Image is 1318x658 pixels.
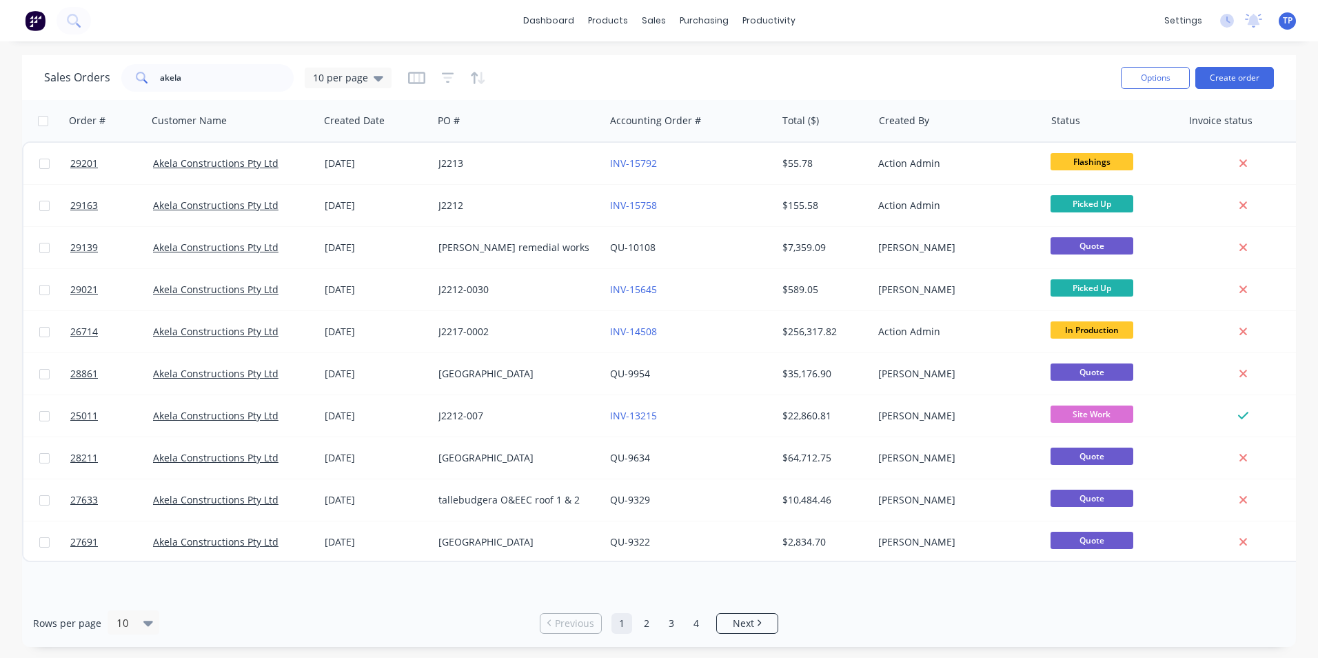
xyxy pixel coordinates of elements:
[610,367,650,380] a: QU-9954
[153,535,278,548] a: Akela Constructions Pty Ltd
[438,367,591,381] div: [GEOGRAPHIC_DATA]
[782,409,863,423] div: $22,860.81
[70,367,98,381] span: 28861
[70,157,98,170] span: 29201
[325,325,427,339] div: [DATE]
[661,613,682,634] a: Page 3
[152,114,227,128] div: Customer Name
[635,10,673,31] div: sales
[25,10,45,31] img: Factory
[673,10,736,31] div: purchasing
[70,199,98,212] span: 29163
[878,451,1031,465] div: [PERSON_NAME]
[70,479,153,521] a: 27633
[636,613,657,634] a: Page 2
[153,409,278,422] a: Akela Constructions Pty Ltd
[782,535,863,549] div: $2,834.70
[153,241,278,254] a: Akela Constructions Pty Ltd
[70,451,98,465] span: 28211
[438,325,591,339] div: J2217-0002
[686,613,707,634] a: Page 4
[717,617,778,630] a: Next page
[324,114,385,128] div: Created Date
[1051,490,1133,507] span: Quote
[70,325,98,339] span: 26714
[70,241,98,255] span: 29139
[1051,237,1133,255] span: Quote
[1051,195,1133,212] span: Picked Up
[610,409,657,422] a: INV-13215
[325,283,427,297] div: [DATE]
[1157,10,1209,31] div: settings
[540,617,601,630] a: Previous page
[581,10,635,31] div: products
[782,493,863,507] div: $10,484.46
[1051,279,1133,297] span: Picked Up
[33,617,101,630] span: Rows per page
[1051,406,1133,423] span: Site Work
[610,325,657,338] a: INV-14508
[610,451,650,464] a: QU-9634
[69,114,105,128] div: Order #
[1051,363,1133,381] span: Quote
[325,409,427,423] div: [DATE]
[70,535,98,549] span: 27691
[610,241,656,254] a: QU-10108
[516,10,581,31] a: dashboard
[610,199,657,212] a: INV-15758
[610,114,701,128] div: Accounting Order #
[70,437,153,479] a: 28211
[1051,448,1133,465] span: Quote
[878,157,1031,170] div: Action Admin
[1051,532,1133,549] span: Quote
[1195,67,1274,89] button: Create order
[782,157,863,170] div: $55.78
[325,493,427,507] div: [DATE]
[438,451,591,465] div: [GEOGRAPHIC_DATA]
[160,64,294,92] input: Search...
[782,283,863,297] div: $589.05
[1051,114,1080,128] div: Status
[325,451,427,465] div: [DATE]
[313,70,368,85] span: 10 per page
[1189,114,1253,128] div: Invoice status
[878,409,1031,423] div: [PERSON_NAME]
[70,283,98,297] span: 29021
[610,283,657,296] a: INV-15645
[70,521,153,563] a: 27691
[878,199,1031,212] div: Action Admin
[438,241,591,255] div: [PERSON_NAME] remedial works
[153,325,278,338] a: Akela Constructions Pty Ltd
[878,367,1031,381] div: [PERSON_NAME]
[153,283,278,296] a: Akela Constructions Pty Ltd
[70,143,153,184] a: 29201
[782,367,863,381] div: $35,176.90
[782,199,863,212] div: $155.58
[878,283,1031,297] div: [PERSON_NAME]
[153,199,278,212] a: Akela Constructions Pty Ltd
[70,311,153,352] a: 26714
[70,493,98,507] span: 27633
[438,409,591,423] div: J2212-007
[325,367,427,381] div: [DATE]
[782,114,819,128] div: Total ($)
[610,535,650,548] a: QU-9322
[44,71,110,84] h1: Sales Orders
[70,269,153,310] a: 29021
[438,199,591,212] div: J2212
[325,535,427,549] div: [DATE]
[878,325,1031,339] div: Action Admin
[782,451,863,465] div: $64,712.75
[70,227,153,268] a: 29139
[438,493,591,507] div: tallebudgera O&EEC roof 1 & 2
[153,367,278,380] a: Akela Constructions Pty Ltd
[153,451,278,464] a: Akela Constructions Pty Ltd
[438,157,591,170] div: J2213
[438,114,460,128] div: PO #
[1051,153,1133,170] span: Flashings
[325,241,427,255] div: [DATE]
[70,395,153,437] a: 25011
[878,535,1031,549] div: [PERSON_NAME]
[70,409,98,423] span: 25011
[438,283,591,297] div: J2212-0030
